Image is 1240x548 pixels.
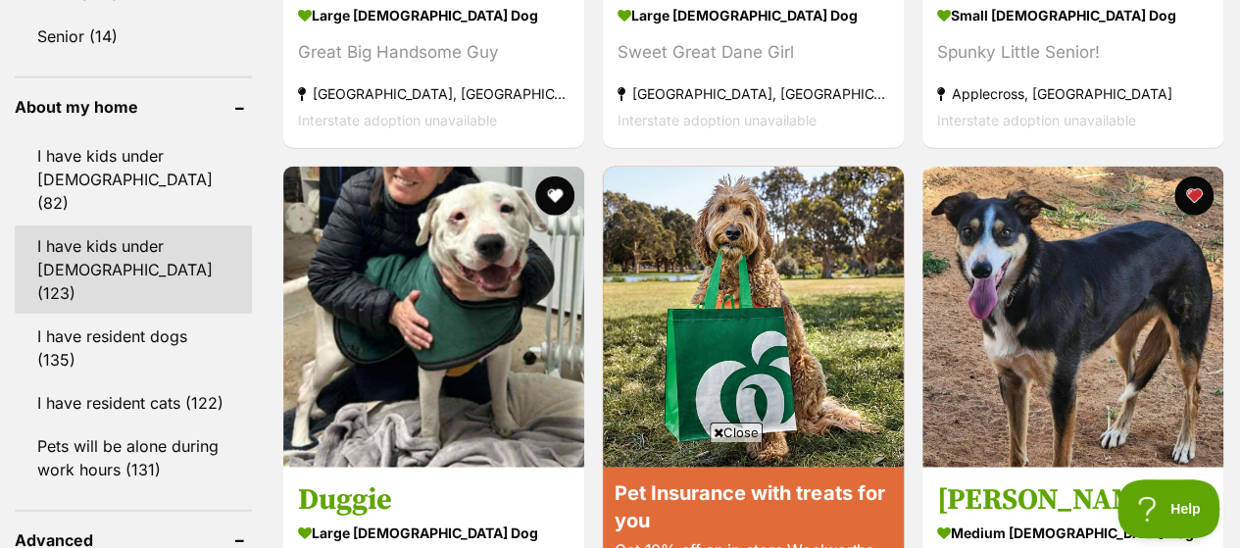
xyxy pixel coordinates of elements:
div: Great Big Handsome Guy [298,39,570,66]
span: Interstate adoption unavailable [618,112,817,128]
div: Sweet Great Dane Girl [618,39,889,66]
button: favourite [1174,176,1214,216]
a: Senior (14) [15,16,252,57]
strong: Applecross, [GEOGRAPHIC_DATA] [937,80,1209,107]
strong: [GEOGRAPHIC_DATA], [GEOGRAPHIC_DATA] [298,80,570,107]
h3: [PERSON_NAME] [937,481,1209,519]
a: I have resident dogs (135) [15,316,252,380]
span: Interstate adoption unavailable [937,112,1136,128]
iframe: Advertisement [264,450,977,538]
a: Pets will be alone during work hours (131) [15,425,252,490]
strong: large [DEMOGRAPHIC_DATA] Dog [298,1,570,29]
a: I have kids under [DEMOGRAPHIC_DATA] (82) [15,135,252,224]
span: Interstate adoption unavailable [298,112,497,128]
button: favourite [535,176,574,216]
header: About my home [15,98,252,116]
strong: [GEOGRAPHIC_DATA], [GEOGRAPHIC_DATA] [618,80,889,107]
strong: medium [DEMOGRAPHIC_DATA] Dog [937,519,1209,547]
a: I have resident cats (122) [15,382,252,423]
strong: large [DEMOGRAPHIC_DATA] Dog [618,1,889,29]
span: Close [710,423,763,442]
strong: small [DEMOGRAPHIC_DATA] Dog [937,1,1209,29]
iframe: Help Scout Beacon - Open [1117,479,1220,538]
img: Polly - Border Collie x Mixed breed Dog [922,167,1223,468]
div: Spunky Little Senior! [937,39,1209,66]
img: Duggie - Mastiff Dog [283,167,584,468]
a: I have kids under [DEMOGRAPHIC_DATA] (123) [15,225,252,314]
